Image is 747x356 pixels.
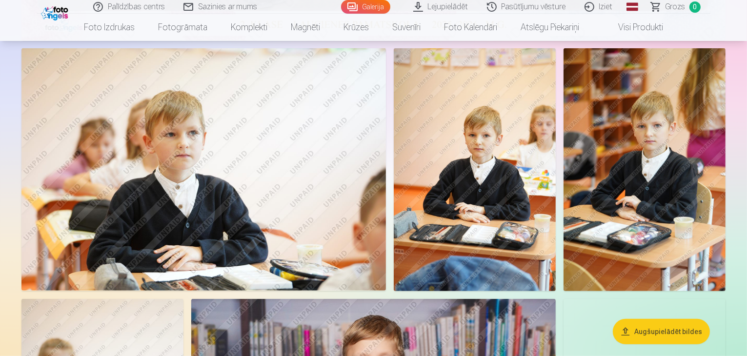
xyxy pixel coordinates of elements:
a: Atslēgu piekariņi [509,14,591,41]
a: Suvenīri [381,14,432,41]
a: Komplekti [219,14,279,41]
a: Fotogrāmata [146,14,219,41]
a: Foto kalendāri [432,14,509,41]
img: /fa1 [41,4,71,20]
a: Krūzes [332,14,381,41]
span: 0 [689,1,701,13]
a: Visi produkti [591,14,675,41]
span: Grozs [666,1,686,13]
a: Foto izdrukas [72,14,146,41]
button: Augšupielādēt bildes [613,319,710,344]
a: Magnēti [279,14,332,41]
